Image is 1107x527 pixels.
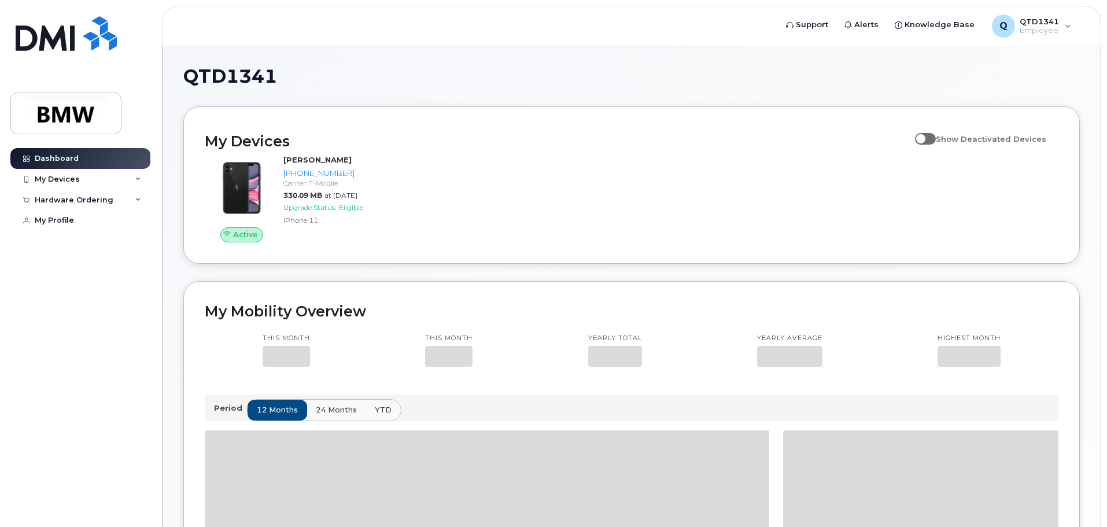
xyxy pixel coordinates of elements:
[214,160,270,216] img: iPhone_11.jpg
[938,334,1001,343] p: Highest month
[915,128,924,137] input: Show Deactivated Devices
[757,334,822,343] p: Yearly average
[283,203,337,212] span: Upgrade Status:
[214,403,247,414] p: Period
[283,191,322,200] span: 330.09 MB
[233,229,258,240] span: Active
[425,334,473,343] p: This month
[324,191,357,200] span: at [DATE]
[936,134,1046,143] span: Show Deactivated Devices
[205,132,909,150] h2: My Devices
[205,154,408,242] a: Active[PERSON_NAME][PHONE_NUMBER]Carrier: T-Mobile330.09 MBat [DATE]Upgrade Status:EligibleiPhone 11
[588,334,642,343] p: Yearly total
[263,334,310,343] p: This month
[283,215,403,225] div: iPhone 11
[283,168,403,179] div: [PHONE_NUMBER]
[283,178,403,188] div: Carrier: T-Mobile
[316,404,357,415] span: 24 months
[375,404,392,415] span: YTD
[283,155,352,164] strong: [PERSON_NAME]
[339,203,363,212] span: Eligible
[183,68,277,85] span: QTD1341
[205,303,1058,320] h2: My Mobility Overview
